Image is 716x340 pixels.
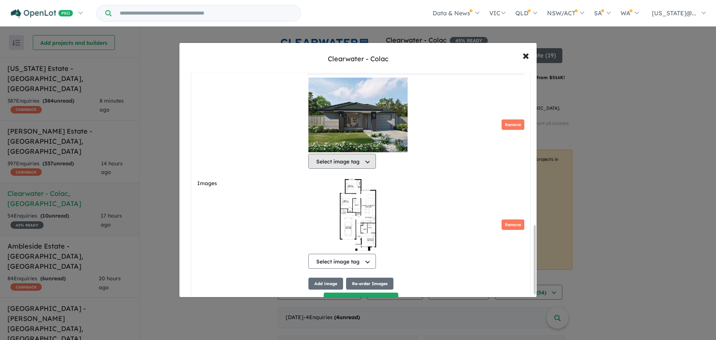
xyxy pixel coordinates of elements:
[308,78,408,152] img: M0AAAAASUVORK5CYII=
[502,219,524,230] button: Remove
[197,179,305,188] label: Images
[522,47,529,63] span: ×
[324,293,398,309] button: Save listing
[113,5,299,21] input: Try estate name, suburb, builder or developer
[11,9,73,18] img: Openlot PRO Logo White
[328,54,389,64] div: Clearwater - Colac
[308,178,408,252] img: 4UcAAAAABJRU5ErkJggg==
[652,9,696,17] span: [US_STATE]@...
[346,278,393,290] button: Re-order Images
[502,119,524,130] button: Remove
[308,154,376,169] button: Select image tag
[308,278,343,290] button: Add image
[308,254,376,269] button: Select image tag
